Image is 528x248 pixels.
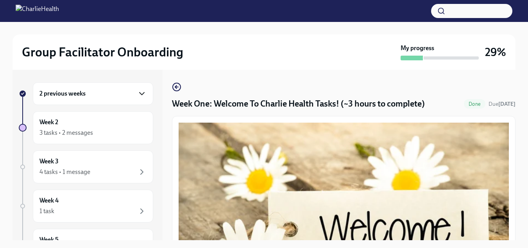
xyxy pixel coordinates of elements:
div: 1 task [39,207,54,215]
a: Week 34 tasks • 1 message [19,150,153,183]
h4: Week One: Welcome To Charlie Health Tasks! (~3 hours to complete) [172,98,425,110]
h6: Week 2 [39,118,58,127]
div: 3 tasks • 2 messages [39,129,93,137]
h6: 2 previous weeks [39,89,86,98]
strong: My progress [401,44,434,52]
h2: Group Facilitator Onboarding [22,44,183,60]
span: Due [489,101,515,107]
span: August 29th, 2025 10:00 [489,100,515,108]
h6: Week 5 [39,235,59,244]
img: CharlieHealth [16,5,59,17]
div: 4 tasks • 1 message [39,168,90,176]
span: Done [464,101,485,107]
a: Week 23 tasks • 2 messages [19,111,153,144]
h6: Week 3 [39,157,59,166]
strong: [DATE] [498,101,515,107]
h6: Week 4 [39,196,59,205]
a: Week 41 task [19,190,153,223]
h3: 29% [485,45,506,59]
div: 2 previous weeks [33,82,153,105]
